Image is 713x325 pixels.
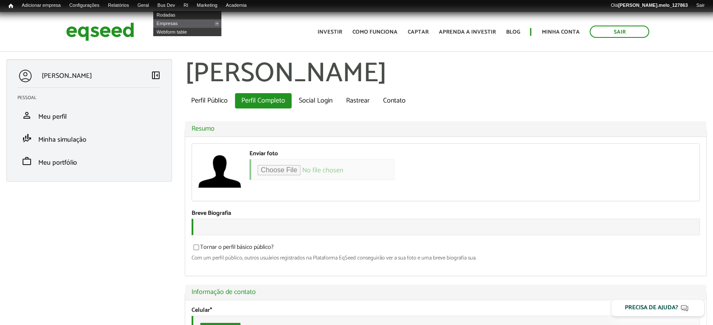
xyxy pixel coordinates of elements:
[192,211,231,217] label: Breve Biografia
[618,3,688,8] strong: [PERSON_NAME].melo_127863
[17,95,167,100] h2: Pessoal
[541,29,579,35] a: Minha conta
[4,2,17,10] a: Início
[377,93,412,108] a: Contato
[179,2,192,9] a: RI
[17,156,161,166] a: workMeu portfólio
[506,29,520,35] a: Blog
[222,2,251,9] a: Academia
[17,133,161,143] a: finance_modeMinha simulação
[42,72,92,80] p: [PERSON_NAME]
[185,59,707,89] h1: [PERSON_NAME]
[198,150,241,193] img: Foto de Rodrigo Alves de Melo
[438,29,495,35] a: Aprenda a investir
[249,151,278,157] label: Enviar foto
[192,125,700,132] a: Resumo
[192,289,700,296] a: Informação de contato
[407,29,428,35] a: Captar
[590,26,649,38] a: Sair
[189,245,204,250] input: Tornar o perfil básico público?
[192,255,700,261] div: Com um perfil público, outros usuários registrados na Plataforma EqSeed conseguirão ver a sua fot...
[235,93,292,108] a: Perfil Completo
[9,3,13,9] span: Início
[292,93,339,108] a: Social Login
[38,134,86,145] span: Minha simulação
[22,133,32,143] span: finance_mode
[192,245,274,253] label: Tornar o perfil básico público?
[185,93,234,108] a: Perfil Público
[151,70,161,82] a: Colapsar menu
[153,11,221,19] a: Rodadas
[692,2,709,9] a: Sair
[17,2,65,9] a: Adicionar empresa
[192,2,221,9] a: Marketing
[11,150,167,173] li: Meu portfólio
[22,156,32,166] span: work
[198,150,241,193] a: Ver perfil do usuário.
[192,308,212,314] label: Celular
[66,20,134,43] img: EqSeed
[103,2,133,9] a: Relatórios
[11,104,167,127] li: Meu perfil
[317,29,342,35] a: Investir
[153,2,180,9] a: Bus Dev
[340,93,376,108] a: Rastrear
[38,111,67,123] span: Meu perfil
[11,127,167,150] li: Minha simulação
[133,2,153,9] a: Geral
[607,2,692,9] a: Olá[PERSON_NAME].melo_127863
[38,157,77,168] span: Meu portfólio
[210,305,212,315] span: Este campo é obrigatório.
[17,110,161,120] a: personMeu perfil
[151,70,161,80] span: left_panel_close
[65,2,104,9] a: Configurações
[352,29,397,35] a: Como funciona
[22,110,32,120] span: person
